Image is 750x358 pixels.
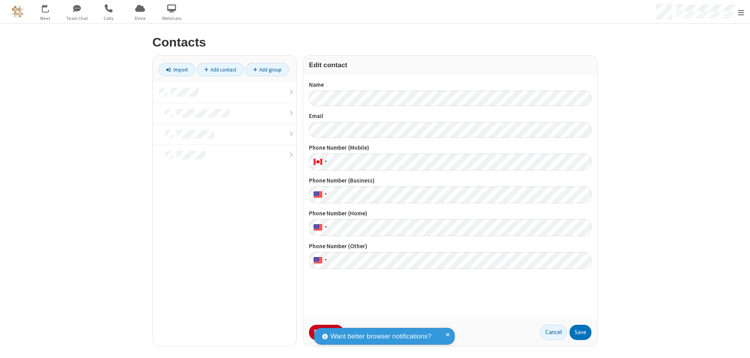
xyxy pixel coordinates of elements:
span: Want better browser notifications? [330,331,431,342]
button: Cancel [540,325,567,340]
div: 3 [47,4,52,10]
label: Phone Number (Other) [309,242,591,251]
div: United States: + 1 [309,252,329,269]
div: United States: + 1 [309,219,329,236]
a: Add group [245,63,289,76]
span: Webinars [157,15,186,22]
span: Drive [125,15,155,22]
label: Name [309,81,591,89]
button: Save [570,325,591,340]
a: Add contact [197,63,244,76]
h2: Contacts [152,36,598,49]
label: Phone Number (Mobile) [309,143,591,152]
a: Import [159,63,195,76]
img: QA Selenium DO NOT DELETE OR CHANGE [12,6,23,18]
label: Phone Number (Home) [309,209,591,218]
div: United States: + 1 [309,186,329,203]
div: Canada: + 1 [309,154,329,170]
button: Delete [309,325,344,340]
span: Calls [94,15,123,22]
label: Email [309,112,591,121]
iframe: Chat [730,338,744,353]
span: Meet [30,15,60,22]
label: Phone Number (Business) [309,176,591,185]
h3: Edit contact [309,61,591,69]
span: Team Chat [62,15,91,22]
